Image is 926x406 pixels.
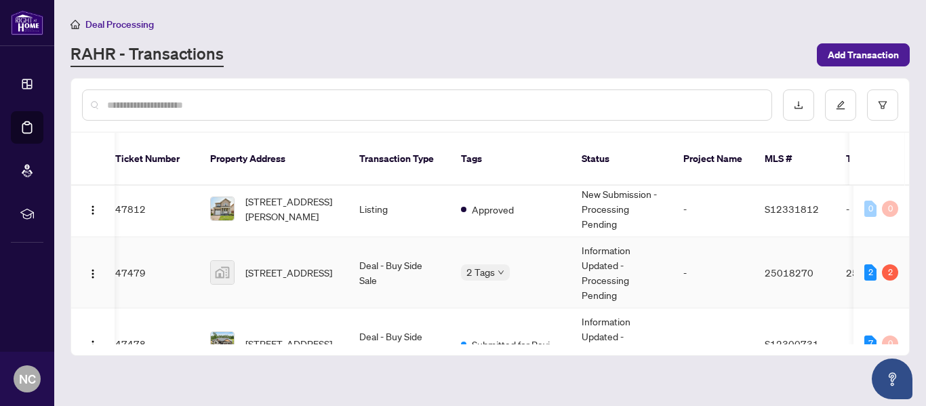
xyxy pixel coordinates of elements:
[836,100,845,110] span: edit
[82,198,104,220] button: Logo
[754,133,835,186] th: MLS #
[245,194,338,224] span: [STREET_ADDRESS][PERSON_NAME]
[82,262,104,283] button: Logo
[794,100,803,110] span: download
[245,265,332,280] span: [STREET_ADDRESS]
[872,359,912,399] button: Open asap
[348,237,450,308] td: Deal - Buy Side Sale
[672,308,754,380] td: -
[864,201,877,217] div: 0
[498,269,504,276] span: down
[87,340,98,350] img: Logo
[783,89,814,121] button: download
[765,338,819,350] span: S12300731
[882,264,898,281] div: 2
[466,264,495,280] span: 2 Tags
[11,10,43,35] img: logo
[864,264,877,281] div: 2
[672,237,754,308] td: -
[882,201,898,217] div: 0
[104,237,199,308] td: 47479
[878,100,887,110] span: filter
[104,133,199,186] th: Ticket Number
[472,202,514,217] span: Approved
[571,308,672,380] td: Information Updated - Processing Pending
[867,89,898,121] button: filter
[864,336,877,352] div: 7
[348,308,450,380] td: Deal - Buy Side Sale
[85,18,154,31] span: Deal Processing
[571,181,672,237] td: New Submission - Processing Pending
[19,369,36,388] span: NC
[765,203,819,215] span: S12331812
[104,308,199,380] td: 47478
[450,133,571,186] th: Tags
[87,205,98,216] img: Logo
[71,43,224,67] a: RAHR - Transactions
[672,181,754,237] td: -
[817,43,910,66] button: Add Transaction
[199,133,348,186] th: Property Address
[104,181,199,237] td: 47812
[828,44,899,66] span: Add Transaction
[672,133,754,186] th: Project Name
[882,336,898,352] div: 0
[211,197,234,220] img: thumbnail-img
[825,89,856,121] button: edit
[472,337,560,352] span: Submitted for Review
[82,333,104,354] button: Logo
[211,261,234,284] img: thumbnail-img
[571,237,672,308] td: Information Updated - Processing Pending
[71,20,80,29] span: home
[765,266,813,279] span: 25018270
[245,336,332,351] span: [STREET_ADDRESS]
[571,133,672,186] th: Status
[348,181,450,237] td: Listing
[211,332,234,355] img: thumbnail-img
[87,268,98,279] img: Logo
[348,133,450,186] th: Transaction Type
